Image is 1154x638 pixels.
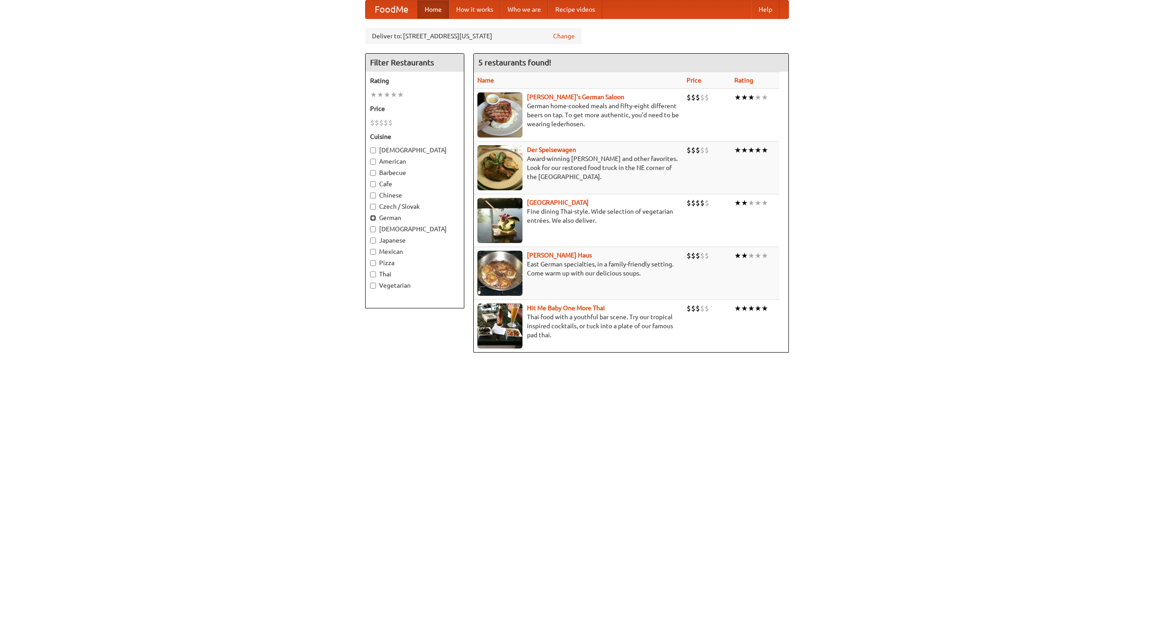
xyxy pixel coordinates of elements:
li: $ [700,251,705,261]
li: $ [687,303,691,313]
a: How it works [449,0,500,18]
a: Change [553,32,575,41]
img: babythai.jpg [477,303,522,349]
input: American [370,159,376,165]
li: ★ [377,90,384,100]
li: $ [691,251,696,261]
li: ★ [741,145,748,155]
label: American [370,157,459,166]
img: kohlhaus.jpg [477,251,522,296]
li: ★ [734,145,741,155]
label: Vegetarian [370,281,459,290]
input: Thai [370,271,376,277]
li: $ [700,303,705,313]
p: German home-cooked meals and fifty-eight different beers on tap. To get more authentic, you'd nee... [477,101,679,129]
li: $ [696,303,700,313]
li: $ [370,118,375,128]
li: ★ [741,92,748,102]
p: Fine dining Thai-style. Wide selection of vegetarian entrées. We also deliver. [477,207,679,225]
li: ★ [761,92,768,102]
li: $ [700,92,705,102]
a: Name [477,77,494,84]
h5: Cuisine [370,132,459,141]
li: ★ [755,303,761,313]
label: Japanese [370,236,459,245]
li: ★ [384,90,390,100]
div: Deliver to: [STREET_ADDRESS][US_STATE] [365,28,582,44]
img: esthers.jpg [477,92,522,138]
h4: Filter Restaurants [366,54,464,72]
li: ★ [755,92,761,102]
p: Award-winning [PERSON_NAME] and other favorites. Look for our restored food truck in the NE corne... [477,154,679,181]
li: $ [700,145,705,155]
p: Thai food with a youthful bar scene. Try our tropical inspired cocktails, or tuck into a plate of... [477,312,679,340]
li: ★ [734,251,741,261]
a: Help [751,0,779,18]
label: Cafe [370,179,459,188]
b: [GEOGRAPHIC_DATA] [527,199,589,206]
label: Pizza [370,258,459,267]
li: $ [379,118,384,128]
li: $ [705,251,709,261]
label: Barbecue [370,168,459,177]
label: German [370,213,459,222]
li: ★ [755,145,761,155]
li: ★ [755,198,761,208]
li: $ [691,303,696,313]
li: ★ [748,198,755,208]
li: $ [705,198,709,208]
li: $ [696,251,700,261]
li: $ [696,198,700,208]
a: Price [687,77,701,84]
li: ★ [734,198,741,208]
li: ★ [397,90,404,100]
b: Hit Me Baby One More Thai [527,304,605,312]
li: ★ [761,303,768,313]
input: [DEMOGRAPHIC_DATA] [370,147,376,153]
li: ★ [734,92,741,102]
input: Barbecue [370,170,376,176]
li: $ [691,145,696,155]
li: ★ [370,90,377,100]
p: East German specialties, in a family-friendly setting. Come warm up with our delicious soups. [477,260,679,278]
li: ★ [761,251,768,261]
li: $ [696,145,700,155]
li: ★ [741,198,748,208]
img: speisewagen.jpg [477,145,522,190]
li: ★ [741,303,748,313]
ng-pluralize: 5 restaurants found! [478,58,551,67]
input: Vegetarian [370,283,376,289]
label: [DEMOGRAPHIC_DATA] [370,146,459,155]
a: Recipe videos [548,0,602,18]
a: Rating [734,77,753,84]
li: ★ [390,90,397,100]
input: [DEMOGRAPHIC_DATA] [370,226,376,232]
li: ★ [761,198,768,208]
li: ★ [748,303,755,313]
li: $ [705,303,709,313]
label: Mexican [370,247,459,256]
a: [PERSON_NAME]'s German Saloon [527,93,624,101]
input: Japanese [370,238,376,243]
li: $ [691,198,696,208]
li: $ [384,118,388,128]
li: $ [687,198,691,208]
li: $ [687,145,691,155]
li: $ [705,92,709,102]
li: ★ [734,303,741,313]
label: Chinese [370,191,459,200]
a: Der Speisewagen [527,146,576,153]
label: Czech / Slovak [370,202,459,211]
input: Chinese [370,193,376,198]
li: $ [691,92,696,102]
a: Home [417,0,449,18]
li: $ [705,145,709,155]
li: $ [388,118,393,128]
a: [PERSON_NAME] Haus [527,252,592,259]
li: $ [700,198,705,208]
li: ★ [748,92,755,102]
li: $ [687,251,691,261]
